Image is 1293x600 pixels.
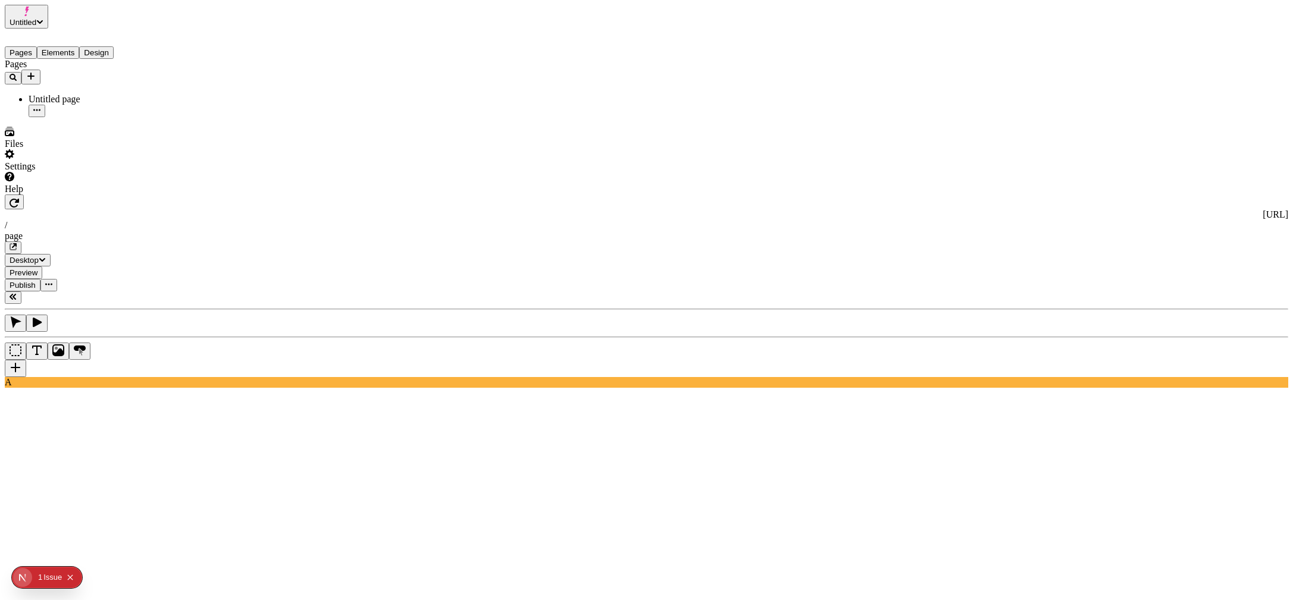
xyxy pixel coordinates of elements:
button: Elements [37,46,80,59]
button: Image [48,343,69,360]
button: Add new [21,70,40,84]
span: Publish [10,281,36,290]
button: Pages [5,46,37,59]
div: Untitled page [29,94,127,105]
button: Publish [5,279,40,291]
button: Button [69,343,90,360]
div: / [5,220,1288,231]
div: Settings [5,161,127,172]
span: Desktop [10,256,39,265]
button: Preview [5,266,42,279]
button: Untitled [5,5,48,29]
div: [URL] [5,209,1288,220]
button: Box [5,343,26,360]
button: Design [79,46,114,59]
button: Desktop [5,254,51,266]
iframe: The editor's rendered HTML document [5,388,1288,477]
div: Help [5,184,127,194]
span: Preview [10,268,37,277]
span: Untitled [10,18,36,27]
div: page [5,231,1288,241]
button: Text [26,343,48,360]
div: Pages [5,59,127,70]
div: A [5,377,1288,388]
div: Files [5,139,127,149]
